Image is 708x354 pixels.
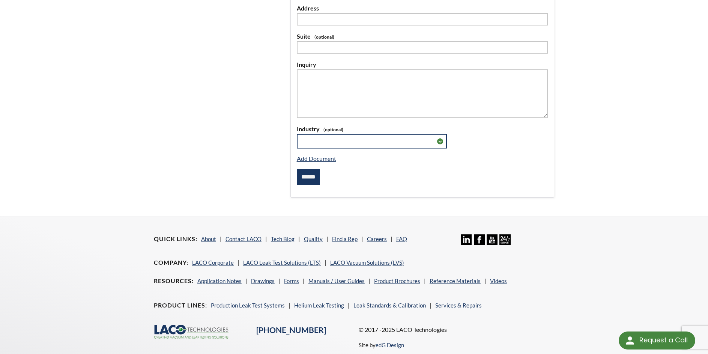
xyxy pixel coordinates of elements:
[297,155,336,162] a: Add Document
[639,331,688,349] div: Request a Call
[374,277,420,284] a: Product Brochures
[154,277,194,285] h4: Resources
[297,3,548,13] label: Address
[396,235,407,242] a: FAQ
[297,60,548,69] label: Inquiry
[304,235,323,242] a: Quality
[330,259,404,266] a: LACO Vacuum Solutions (LVS)
[619,331,695,349] div: Request a Call
[284,277,299,284] a: Forms
[353,302,426,309] a: Leak Standards & Calibration
[154,259,188,267] h4: Company
[332,235,358,242] a: Find a Rep
[225,235,262,242] a: Contact LACO
[294,302,344,309] a: Helium Leak Testing
[243,259,321,266] a: LACO Leak Test Solutions (LTS)
[201,235,216,242] a: About
[211,302,285,309] a: Production Leak Test Systems
[359,325,555,334] p: © 2017 -2025 LACO Technologies
[624,334,636,346] img: round button
[192,259,234,266] a: LACO Corporate
[197,277,242,284] a: Application Notes
[490,277,507,284] a: Videos
[297,31,548,41] label: Suite
[256,325,326,335] a: [PHONE_NUMBER]
[430,277,481,284] a: Reference Materials
[297,124,548,134] label: Industry
[367,235,387,242] a: Careers
[359,340,404,349] p: Site by
[271,235,295,242] a: Tech Blog
[308,277,365,284] a: Manuals / User Guides
[435,302,482,309] a: Services & Repairs
[376,342,404,348] a: edG Design
[154,301,207,309] h4: Product Lines
[251,277,275,284] a: Drawings
[499,234,510,245] img: 24/7 Support Icon
[154,235,197,243] h4: Quick Links
[499,240,510,246] a: 24/7 Support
